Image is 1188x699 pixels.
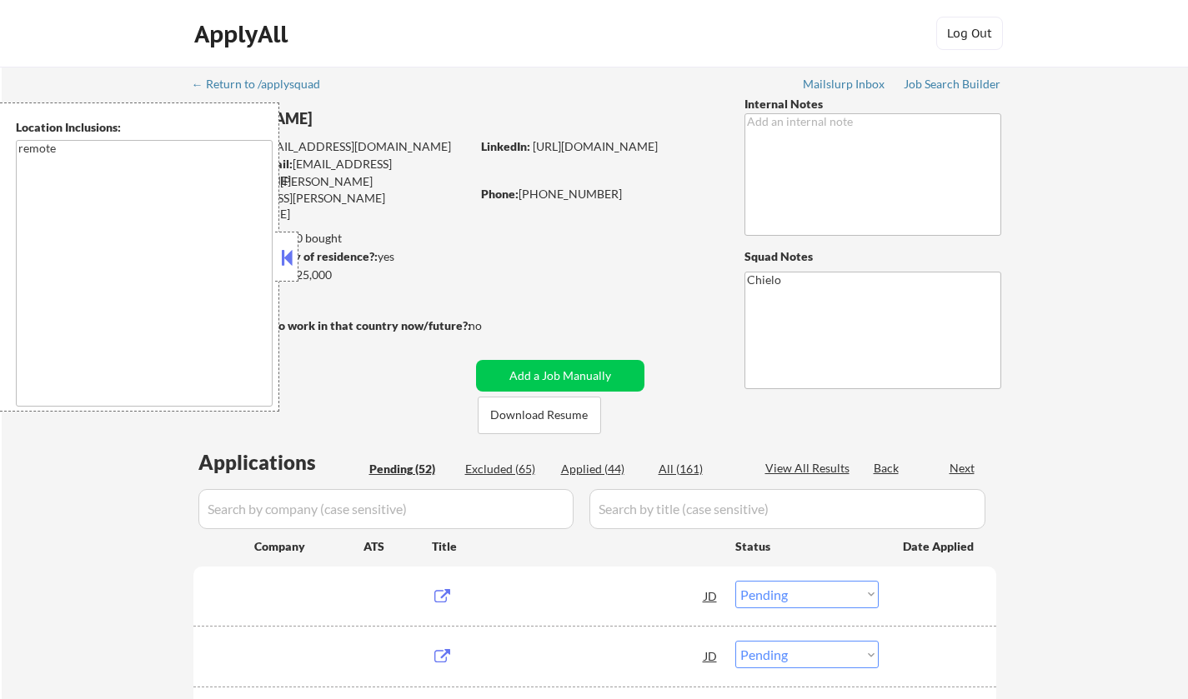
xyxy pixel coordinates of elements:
div: JD [703,581,719,611]
div: Title [432,538,719,555]
div: JD [703,641,719,671]
div: [EMAIL_ADDRESS][DOMAIN_NAME] [194,138,470,155]
div: ← Return to /applysquad [192,78,336,90]
div: Status [735,531,879,561]
div: [PERSON_NAME][EMAIL_ADDRESS][PERSON_NAME][DOMAIN_NAME] [193,173,470,222]
div: [EMAIL_ADDRESS][DOMAIN_NAME] [194,156,470,188]
input: Search by company (case sensitive) [198,489,574,529]
div: Company [254,538,363,555]
div: All (161) [659,461,742,477]
div: Mailslurp Inbox [803,78,886,90]
div: Internal Notes [744,96,1001,112]
div: View All Results [765,460,855,477]
div: [PERSON_NAME] [193,108,536,129]
a: ← Return to /applysquad [192,77,336,94]
div: Back [874,460,900,477]
button: Log Out [936,17,1003,50]
div: Excluded (65) [465,461,549,477]
div: Location Inclusions: [16,119,273,136]
input: Search by title (case sensitive) [589,489,985,529]
div: Pending (52) [369,461,453,477]
a: [URL][DOMAIN_NAME] [533,139,658,153]
div: $125,000 [193,267,470,283]
div: yes [193,248,465,265]
div: 40 sent / 100 bought [193,230,470,247]
div: Applications [198,452,363,472]
button: Add a Job Manually [476,360,644,392]
div: ApplyAll [194,20,293,48]
div: [PHONE_NUMBER] [481,186,717,202]
div: Next [950,460,976,477]
button: Download Resume [478,397,601,434]
div: Job Search Builder [904,78,1001,90]
strong: Will need Visa to work in that country now/future?: [193,318,471,332]
strong: LinkedIn: [481,139,530,153]
div: no [469,317,516,334]
a: Mailslurp Inbox [803,77,886,94]
strong: Phone: [481,187,519,201]
div: Applied (44) [561,461,644,477]
div: Date Applied [903,538,976,555]
div: ATS [363,538,432,555]
a: Job Search Builder [904,77,1001,94]
div: Squad Notes [744,248,1001,265]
